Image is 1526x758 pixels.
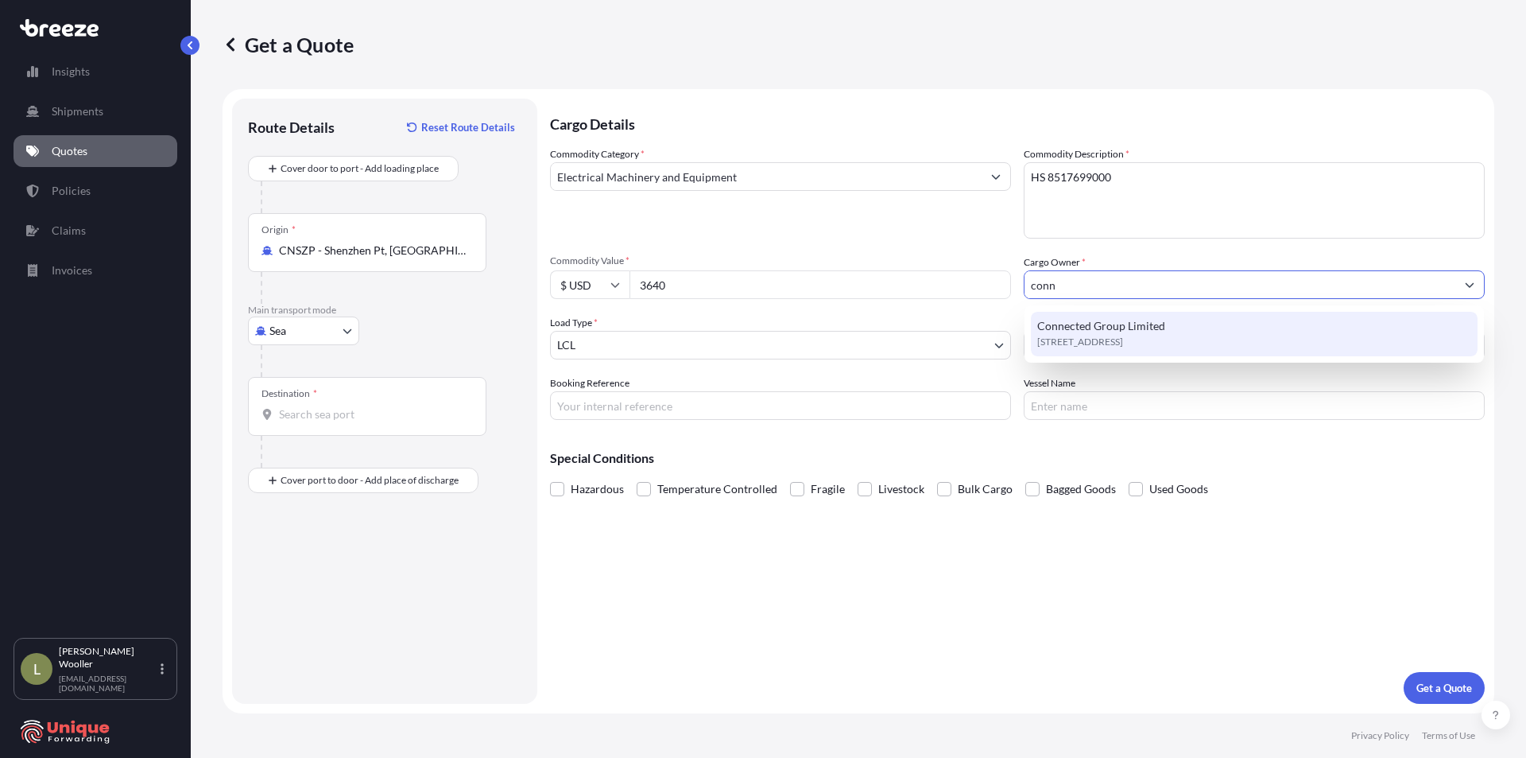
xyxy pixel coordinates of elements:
span: Used Goods [1149,477,1208,501]
label: Booking Reference [550,375,629,391]
p: Privacy Policy [1351,729,1409,742]
span: Temperature Controlled [657,477,777,501]
p: Main transport mode [248,304,521,317]
span: Livestock [878,477,924,501]
p: Insights [52,64,90,80]
input: Origin [279,243,467,258]
div: Suggestions [1031,312,1478,356]
input: Destination [279,406,467,422]
label: Commodity Category [550,146,645,162]
span: Cover port to door - Add place of discharge [281,472,459,488]
p: Quotes [52,143,87,159]
p: Reset Route Details [421,119,515,135]
div: Destination [261,387,317,400]
p: Special Conditions [550,452,1485,465]
label: Cargo Owner [1024,255,1086,270]
label: Vessel Name [1024,375,1075,391]
span: Cover door to port - Add loading place [281,161,439,177]
p: Shipments [52,103,103,119]
span: L [33,661,41,677]
button: Show suggestions [1455,270,1484,299]
button: Select transport [248,317,359,345]
button: Show suggestions [982,162,1010,191]
p: Get a Quote [1416,680,1472,696]
input: Select a commodity type [551,162,982,191]
div: Origin [261,224,296,236]
span: Commodity Value [550,255,1011,267]
span: Bulk Cargo [958,477,1013,501]
span: Hazardous [571,477,624,501]
span: Connected Group Limited [1037,318,1165,334]
p: Policies [52,183,91,199]
label: Commodity Description [1024,146,1129,162]
p: [EMAIL_ADDRESS][DOMAIN_NAME] [59,674,157,693]
span: LCL [557,337,575,353]
input: Full name [1024,270,1455,299]
span: Fragile [811,477,845,501]
p: Terms of Use [1422,729,1475,742]
span: Bagged Goods [1046,477,1116,501]
p: Claims [52,223,86,239]
p: Invoices [52,262,92,278]
img: organization-logo [20,719,111,744]
p: Get a Quote [223,32,354,57]
p: Cargo Details [550,99,1485,146]
span: Freight Cost [1024,315,1485,328]
p: Route Details [248,118,335,137]
input: Enter name [1024,391,1485,420]
p: [PERSON_NAME] Wooller [59,645,157,671]
span: Sea [269,323,286,339]
span: Load Type [550,315,598,331]
input: Type amount [629,270,1011,299]
input: Your internal reference [550,391,1011,420]
span: [STREET_ADDRESS] [1037,334,1123,350]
